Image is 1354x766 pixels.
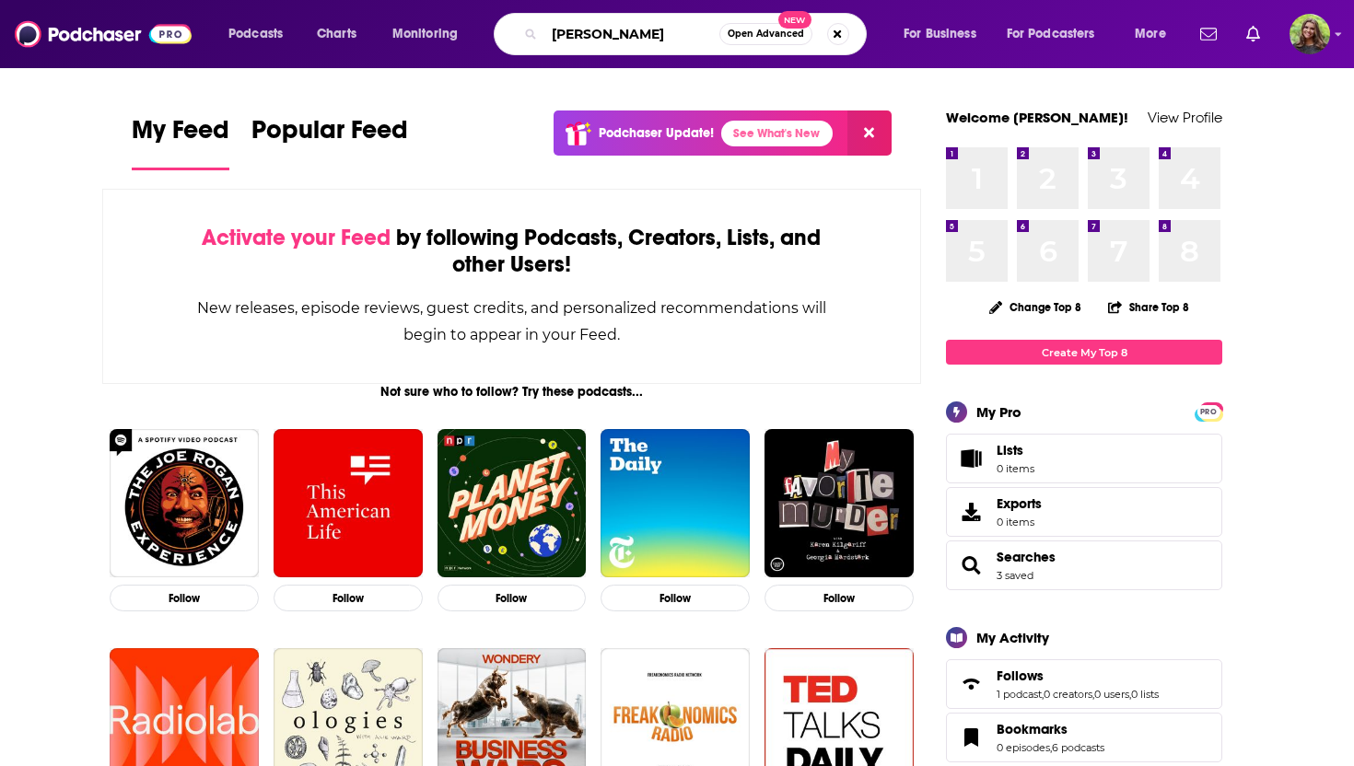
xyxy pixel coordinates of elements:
[228,21,283,47] span: Podcasts
[317,21,356,47] span: Charts
[978,296,1092,319] button: Change Top 8
[1148,109,1222,126] a: View Profile
[952,725,989,750] a: Bookmarks
[997,516,1042,528] span: 0 items
[997,667,1159,684] a: Follows
[102,384,921,400] div: Not sure who to follow? Try these podcasts...
[216,19,307,49] button: open menu
[946,659,1222,709] span: Follows
[997,569,1033,582] a: 3 saved
[952,552,989,578] a: Searches
[1197,404,1220,418] a: PRO
[274,585,423,611] button: Follow
[1107,289,1190,325] button: Share Top 8
[251,114,408,157] span: Popular Feed
[728,29,804,39] span: Open Advanced
[379,19,482,49] button: open menu
[997,549,1056,565] a: Searches
[719,23,812,45] button: Open AdvancedNew
[976,629,1049,646] div: My Activity
[601,585,750,611] button: Follow
[132,114,229,157] span: My Feed
[721,121,833,146] a: See What's New
[997,442,1034,458] span: Lists
[15,17,192,52] img: Podchaser - Follow, Share and Rate Podcasts
[1042,688,1044,701] span: ,
[904,21,976,47] span: For Business
[952,671,989,697] a: Follows
[946,487,1222,537] a: Exports
[997,442,1023,458] span: Lists
[765,585,914,611] button: Follow
[195,225,828,278] div: by following Podcasts, Creators, Lists, and other Users!
[305,19,368,49] a: Charts
[195,295,828,348] div: New releases, episode reviews, guest credits, and personalized recommendations will begin to appe...
[1052,741,1104,754] a: 6 podcasts
[511,13,884,55] div: Search podcasts, credits, & more...
[997,667,1044,684] span: Follows
[1094,688,1129,701] a: 0 users
[1050,741,1052,754] span: ,
[997,495,1042,512] span: Exports
[952,446,989,471] span: Lists
[1290,14,1330,54] img: User Profile
[438,585,587,611] button: Follow
[1290,14,1330,54] span: Logged in as reagan34226
[976,403,1021,421] div: My Pro
[997,462,1034,475] span: 0 items
[946,340,1222,365] a: Create My Top 8
[995,19,1122,49] button: open menu
[891,19,999,49] button: open menu
[997,721,1068,737] span: Bookmarks
[1007,21,1095,47] span: For Podcasters
[1122,19,1189,49] button: open menu
[946,713,1222,762] span: Bookmarks
[1129,688,1131,701] span: ,
[1239,18,1267,50] a: Show notifications dropdown
[997,721,1104,737] a: Bookmarks
[274,429,423,578] img: This American Life
[946,540,1222,590] span: Searches
[438,429,587,578] img: Planet Money
[1092,688,1094,701] span: ,
[1193,18,1224,50] a: Show notifications dropdown
[946,434,1222,483] a: Lists
[202,224,391,251] span: Activate your Feed
[601,429,750,578] img: The Daily
[392,21,458,47] span: Monitoring
[110,429,259,578] img: The Joe Rogan Experience
[952,499,989,525] span: Exports
[765,429,914,578] img: My Favorite Murder with Karen Kilgariff and Georgia Hardstark
[599,125,714,141] p: Podchaser Update!
[997,741,1050,754] a: 0 episodes
[1135,21,1166,47] span: More
[946,109,1128,126] a: Welcome [PERSON_NAME]!
[1197,405,1220,419] span: PRO
[1044,688,1092,701] a: 0 creators
[1131,688,1159,701] a: 0 lists
[251,114,408,170] a: Popular Feed
[997,688,1042,701] a: 1 podcast
[110,585,259,611] button: Follow
[1290,14,1330,54] button: Show profile menu
[544,19,719,49] input: Search podcasts, credits, & more...
[778,11,811,29] span: New
[132,114,229,170] a: My Feed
